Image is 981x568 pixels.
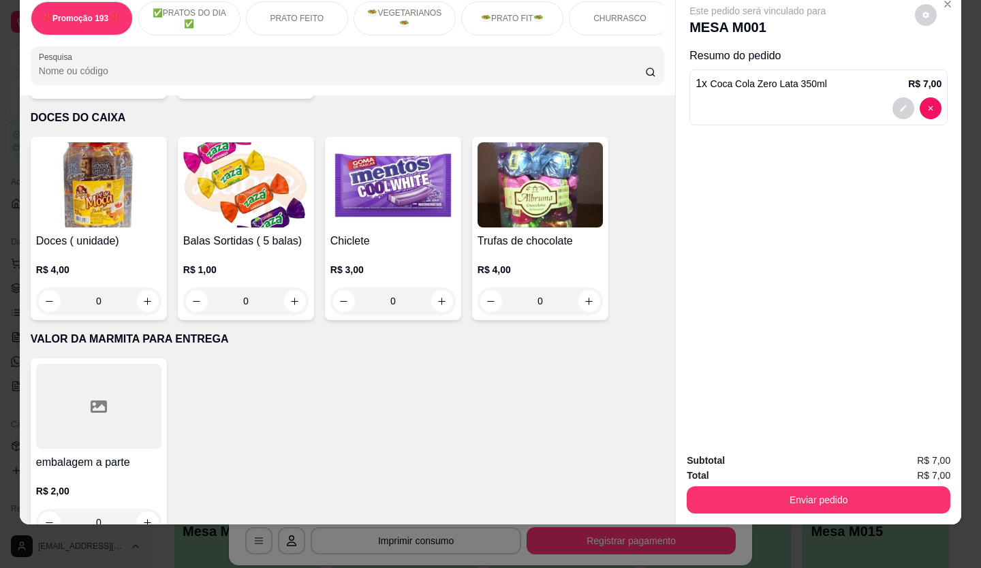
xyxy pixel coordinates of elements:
[593,13,646,24] p: CHURRASCO
[330,233,456,249] h4: Chiclete
[39,511,61,533] button: decrease-product-quantity
[284,290,306,312] button: increase-product-quantity
[137,290,159,312] button: increase-product-quantity
[689,48,948,64] p: Resumo do pedido
[36,233,161,249] h4: Doces ( unidade)
[480,290,502,312] button: decrease-product-quantity
[687,455,725,466] strong: Subtotal
[330,263,456,277] p: R$ 3,00
[183,233,309,249] h4: Balas Sortidas ( 5 balas)
[696,76,827,92] p: 1 x
[270,13,324,24] p: PRATO FEITO
[31,331,664,347] p: VALOR DA MARMITA PARA ENTREGA
[36,263,161,277] p: R$ 4,00
[478,142,603,227] img: product-image
[39,51,77,63] label: Pesquisa
[578,290,600,312] button: increase-product-quantity
[137,511,159,533] button: increase-product-quantity
[31,110,664,126] p: DOCES DO CAIXA
[920,97,941,119] button: decrease-product-quantity
[892,97,914,119] button: decrease-product-quantity
[365,7,444,29] p: 🥗VEGETARIANOS🥗
[36,484,161,498] p: R$ 2,00
[183,263,309,277] p: R$ 1,00
[431,290,453,312] button: increase-product-quantity
[330,142,456,227] img: product-image
[39,64,646,78] input: Pesquisa
[917,468,950,483] span: R$ 7,00
[915,4,937,26] button: decrease-product-quantity
[687,470,708,481] strong: Total
[478,263,603,277] p: R$ 4,00
[917,453,950,468] span: R$ 7,00
[183,142,309,227] img: product-image
[186,290,208,312] button: decrease-product-quantity
[150,7,229,29] p: ✅PRATOS DO DIA ✅
[42,13,121,24] p: ‼️Promoção 193 ‼️
[478,233,603,249] h4: Trufas de chocolate
[36,454,161,471] h4: embalagem a parte
[39,290,61,312] button: decrease-product-quantity
[481,13,544,24] p: 🥗PRATO FIT🥗
[36,142,161,227] img: product-image
[333,290,355,312] button: decrease-product-quantity
[711,78,827,89] span: Coca Cola Zero Lata 350ml
[689,18,826,37] p: MESA M001
[908,77,941,91] p: R$ 7,00
[687,486,950,514] button: Enviar pedido
[689,4,826,18] p: Este pedido será vinculado para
